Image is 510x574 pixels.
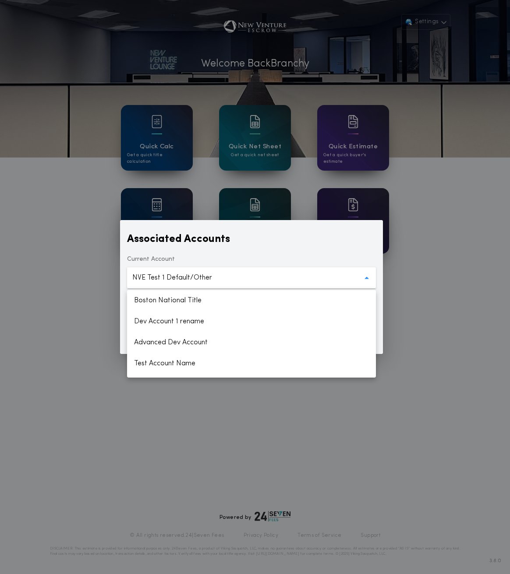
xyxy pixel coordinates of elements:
ul: NVE Test 1 Default/Other [127,290,376,378]
p: NVE Test 1 Default/Other [132,273,226,283]
p: Other Account Dev [127,374,376,395]
label: Associated Accounts [127,232,230,246]
button: NVE Test 1 Default/Other [127,267,376,288]
p: Advanced Dev Account [127,332,376,353]
label: Current Account [127,255,175,264]
p: Dev Account 1 rename [127,311,376,332]
p: Test Account Name [127,353,376,374]
p: Boston National Title [127,290,376,311]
